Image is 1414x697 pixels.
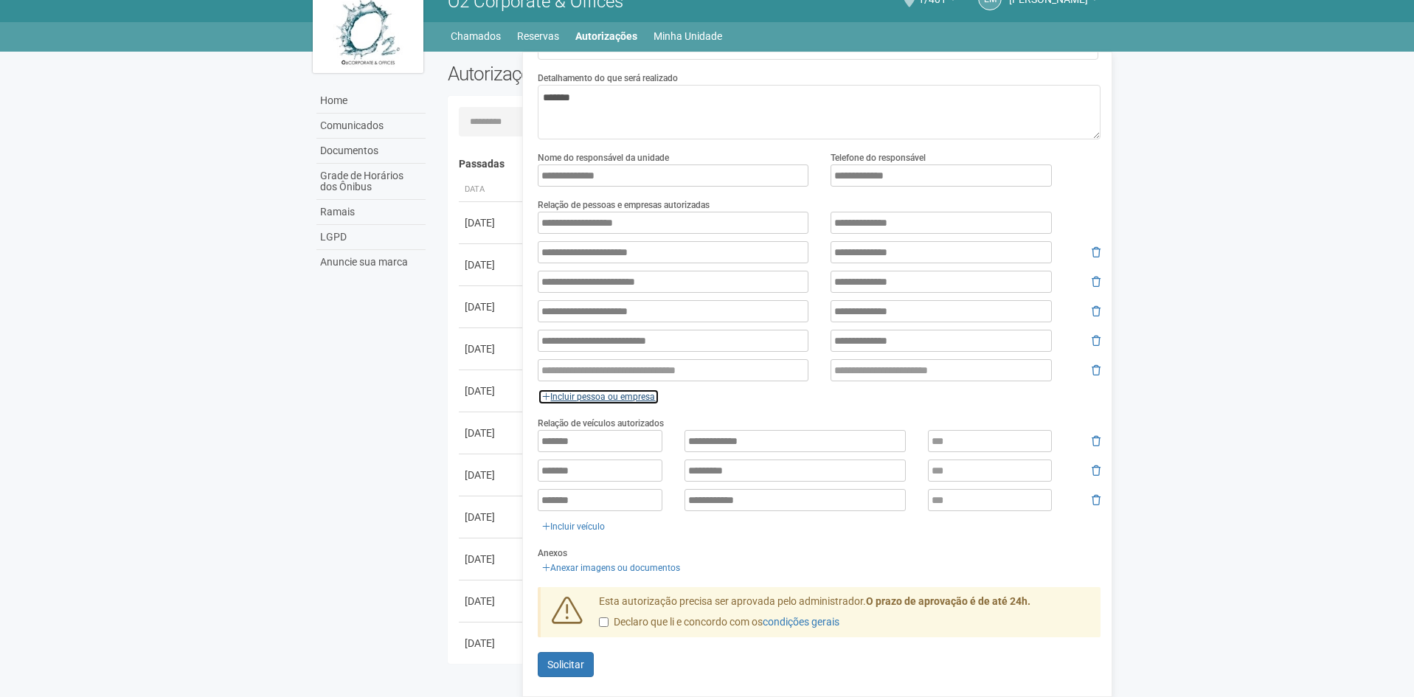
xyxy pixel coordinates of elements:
input: Declaro que li e concordo com oscondições gerais [599,617,609,627]
div: [DATE] [465,341,519,356]
a: condições gerais [763,616,839,628]
label: Nome do responsável da unidade [538,151,669,164]
div: [DATE] [465,468,519,482]
div: [DATE] [465,636,519,651]
div: [DATE] [465,257,519,272]
a: LGPD [316,225,426,250]
a: Autorizações [575,26,637,46]
a: Comunicados [316,114,426,139]
i: Remover [1092,306,1101,316]
div: [DATE] [465,510,519,524]
a: Chamados [451,26,501,46]
i: Remover [1092,495,1101,505]
div: Esta autorização precisa ser aprovada pelo administrador. [588,594,1101,637]
i: Remover [1092,247,1101,257]
a: Minha Unidade [654,26,722,46]
a: Incluir veículo [538,519,609,535]
span: Solicitar [547,659,584,670]
label: Declaro que li e concordo com os [599,615,839,630]
div: [DATE] [465,594,519,608]
a: Ramais [316,200,426,225]
a: Anexar imagens ou documentos [538,560,685,576]
a: Reservas [517,26,559,46]
a: Grade de Horários dos Ônibus [316,164,426,200]
div: [DATE] [465,299,519,314]
strong: O prazo de aprovação é de até 24h. [866,595,1030,607]
i: Remover [1092,436,1101,446]
h4: Passadas [459,159,1091,170]
a: Incluir pessoa ou empresa [538,389,659,405]
i: Remover [1092,365,1101,375]
i: Remover [1092,277,1101,287]
a: Documentos [316,139,426,164]
button: Solicitar [538,652,594,677]
label: Relação de veículos autorizados [538,417,664,430]
h2: Autorizações [448,63,763,85]
div: [DATE] [465,384,519,398]
label: Detalhamento do que será realizado [538,72,678,85]
i: Remover [1092,336,1101,346]
label: Relação de pessoas e empresas autorizadas [538,198,710,212]
div: [DATE] [465,552,519,566]
div: [DATE] [465,426,519,440]
label: Anexos [538,547,567,560]
a: Anuncie sua marca [316,250,426,274]
div: [DATE] [465,215,519,230]
th: Data [459,178,525,202]
i: Remover [1092,465,1101,476]
label: Telefone do responsável [831,151,926,164]
a: Home [316,89,426,114]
